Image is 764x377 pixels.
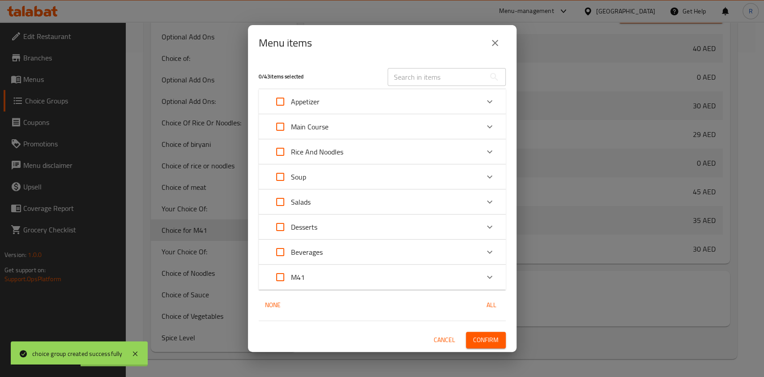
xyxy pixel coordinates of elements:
span: Cancel [434,334,455,346]
div: choice group created successfully [32,349,123,359]
p: Beverages [291,247,323,257]
h5: 0 / 43 items selected [259,73,377,81]
p: Rice And Noodles [291,146,343,157]
div: Expand [259,164,506,189]
div: Expand [259,189,506,214]
div: Expand [259,114,506,139]
span: None [262,300,284,311]
p: Desserts [291,222,317,232]
button: None [259,297,287,313]
span: All [481,300,502,311]
p: Salads [291,197,311,207]
input: Search in items [388,68,485,86]
button: All [477,297,506,313]
div: Expand [259,214,506,240]
h2: Menu items [259,36,312,50]
div: Expand [259,89,506,114]
div: Expand [259,265,506,290]
button: close [484,32,506,54]
p: M41 [291,272,305,283]
p: Soup [291,171,306,182]
button: Cancel [430,332,459,348]
button: Confirm [466,332,506,348]
div: Expand [259,240,506,265]
p: Main Course [291,121,329,132]
span: Confirm [473,334,499,346]
p: Appetizer [291,96,320,107]
div: Expand [259,139,506,164]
